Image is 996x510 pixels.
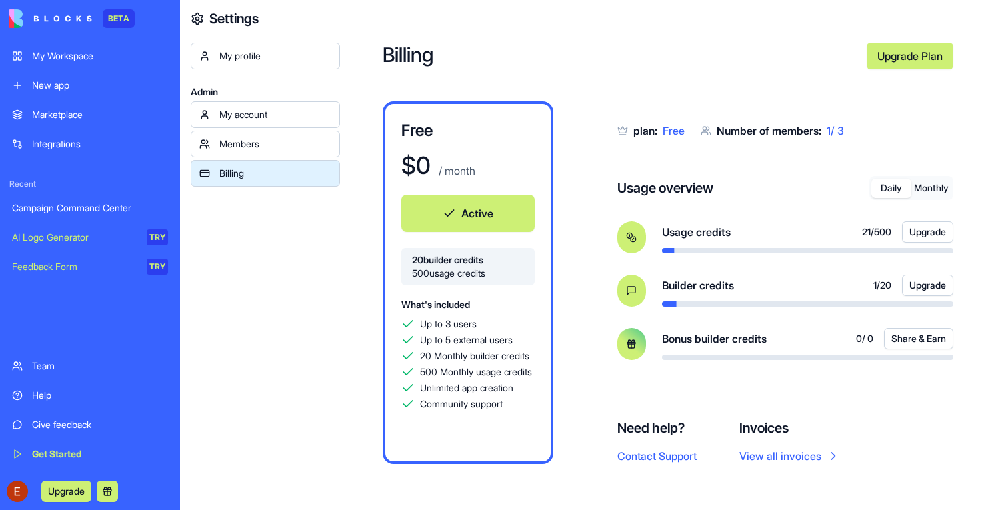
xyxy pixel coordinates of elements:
[41,484,91,497] a: Upgrade
[219,49,331,63] div: My profile
[4,72,176,99] a: New app
[617,419,697,437] h4: Need help?
[420,381,513,395] span: Unlimited app creation
[12,260,137,273] div: Feedback Form
[663,124,685,137] span: Free
[4,224,176,251] a: AI Logo GeneratorTRY
[147,229,168,245] div: TRY
[871,179,911,198] button: Daily
[4,101,176,128] a: Marketplace
[617,179,713,197] h4: Usage overview
[827,124,844,137] span: 1 / 3
[32,447,168,461] div: Get Started
[191,160,340,187] a: Billing
[902,275,953,296] button: Upgrade
[420,317,477,331] span: Up to 3 users
[4,382,176,409] a: Help
[420,397,503,411] span: Community support
[32,359,168,373] div: Team
[219,108,331,121] div: My account
[219,137,331,151] div: Members
[191,101,340,128] a: My account
[662,277,734,293] span: Builder credits
[867,43,953,69] a: Upgrade Plan
[420,333,513,347] span: Up to 5 external users
[911,179,951,198] button: Monthly
[383,43,856,69] h2: Billing
[32,389,168,402] div: Help
[633,124,657,137] span: plan:
[41,481,91,502] button: Upgrade
[103,9,135,28] div: BETA
[32,418,168,431] div: Give feedback
[32,137,168,151] div: Integrations
[32,79,168,92] div: New app
[4,353,176,379] a: Team
[9,9,135,28] a: BETA
[856,332,873,345] span: 0 / 0
[412,267,524,280] span: 500 usage credits
[32,108,168,121] div: Marketplace
[401,120,535,141] h3: Free
[739,448,840,464] a: View all invoices
[884,328,953,349] button: Share & Earn
[412,253,524,267] span: 20 builder credits
[401,195,535,232] button: Active
[209,9,259,28] h4: Settings
[902,221,953,243] button: Upgrade
[873,279,891,292] span: 1 / 20
[4,43,176,69] a: My Workspace
[7,481,28,502] img: ACg8ocKFnJdMgNeqYT7_RCcLMN4YxrlIs1LBNMQb0qm9Kx_HdWhjfg=s96-c
[436,163,475,179] p: / month
[4,195,176,221] a: Campaign Command Center
[4,441,176,467] a: Get Started
[191,43,340,69] a: My profile
[662,331,767,347] span: Bonus builder credits
[420,365,532,379] span: 500 Monthly usage credits
[4,131,176,157] a: Integrations
[662,224,731,240] span: Usage credits
[9,9,92,28] img: logo
[617,448,697,464] button: Contact Support
[420,349,529,363] span: 20 Monthly builder credits
[862,225,891,239] span: 21 / 500
[147,259,168,275] div: TRY
[4,253,176,280] a: Feedback FormTRY
[717,124,821,137] span: Number of members:
[401,299,470,310] span: What's included
[191,85,340,99] span: Admin
[191,131,340,157] a: Members
[4,411,176,438] a: Give feedback
[32,49,168,63] div: My Workspace
[12,201,168,215] div: Campaign Command Center
[401,152,431,179] h1: $ 0
[739,419,840,437] h4: Invoices
[383,101,553,464] a: Free$0 / monthActive20builder credits500usage creditsWhat's includedUp to 3 usersUp to 5 external...
[12,231,137,244] div: AI Logo Generator
[4,179,176,189] span: Recent
[219,167,331,180] div: Billing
